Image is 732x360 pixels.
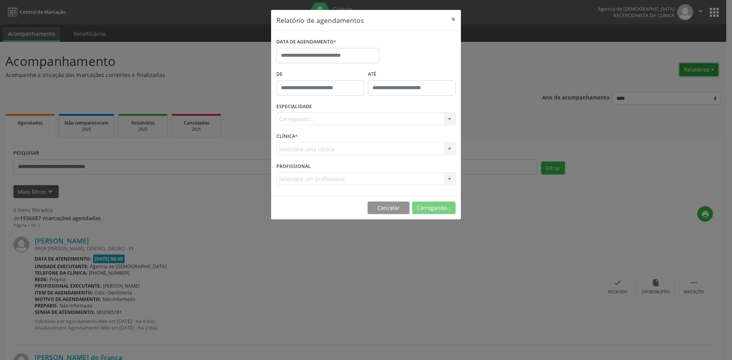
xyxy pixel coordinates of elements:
button: Cancelar [368,202,409,214]
label: DATA DE AGENDAMENTO [276,36,336,48]
label: PROFISSIONAL [276,160,311,172]
label: ATÉ [368,69,456,80]
button: Carregando... [412,202,456,214]
button: Close [446,10,461,29]
label: De [276,69,364,80]
h5: Relatório de agendamentos [276,15,364,25]
label: ESPECIALIDADE [276,101,312,113]
label: CLÍNICA [276,131,298,142]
